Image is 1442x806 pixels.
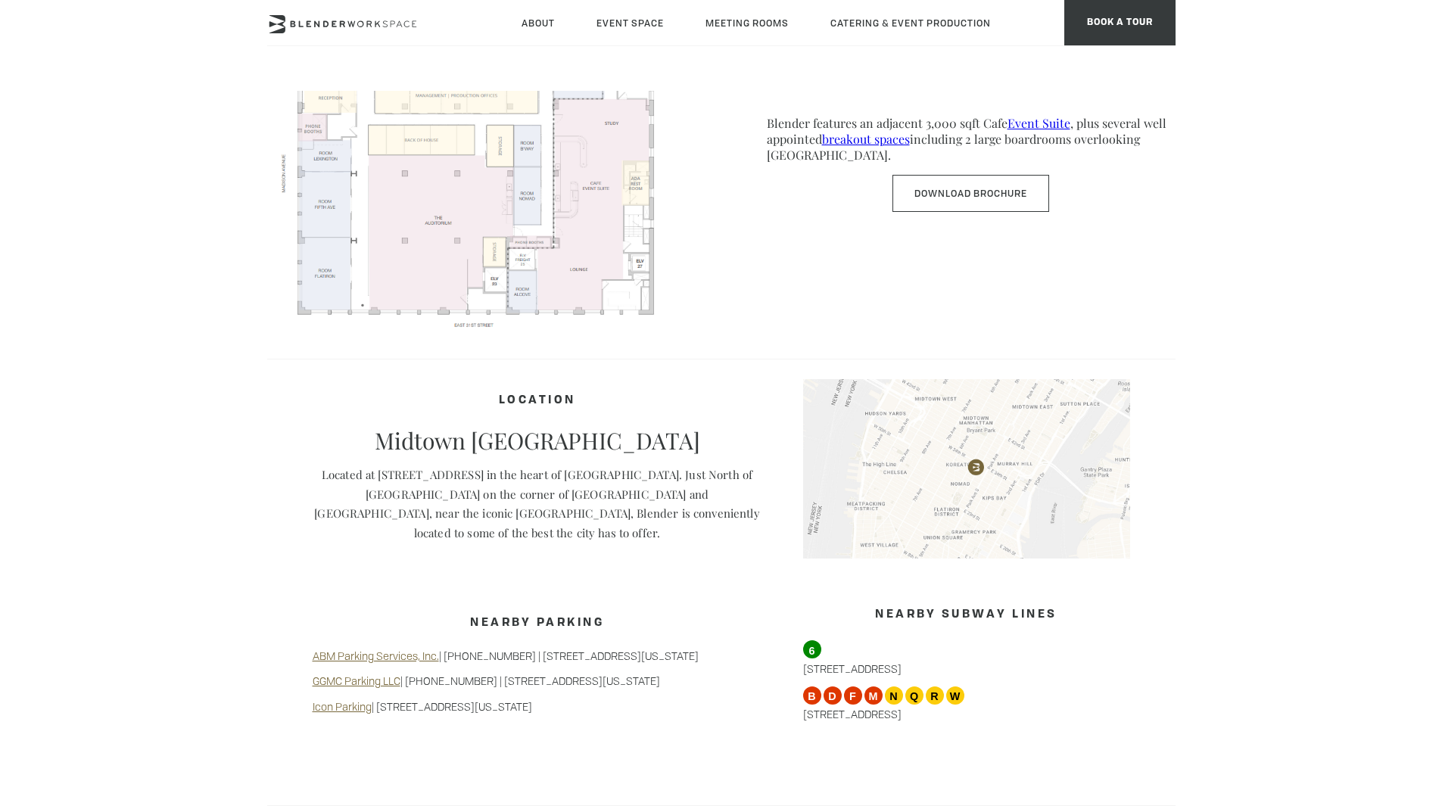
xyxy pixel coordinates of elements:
a: ABM Parking Services, Inc. [313,649,439,663]
h3: Nearby Parking [313,609,762,638]
p: | [STREET_ADDRESS][US_STATE] [313,699,762,714]
a: GGMC Parking LLC [313,674,400,688]
span: F [844,686,862,705]
p: Midtown [GEOGRAPHIC_DATA] [313,427,762,454]
img: blender-map.jpg [803,379,1130,559]
span: 6 [803,640,821,658]
span: D [824,686,842,705]
h4: Location [313,387,762,415]
p: Blender features an adjacent 3,000 sqft Cafe , plus several well appointed including 2 large boar... [767,115,1176,163]
p: [STREET_ADDRESS] [803,640,1130,676]
span: W [946,686,964,705]
h3: Nearby Subway Lines [803,601,1130,630]
p: Located at [STREET_ADDRESS] in the heart of [GEOGRAPHIC_DATA]. Just North of [GEOGRAPHIC_DATA] on... [313,465,762,543]
span: N [885,686,903,705]
a: Icon Parking [313,699,372,714]
a: Download Brochure [892,175,1049,212]
p: | [PHONE_NUMBER] | [STREET_ADDRESS][US_STATE] [313,674,762,689]
a: breakout spaces [822,131,910,147]
span: M [864,686,883,705]
iframe: Chat Widget [1169,612,1442,806]
span: Q [905,686,923,705]
p: [STREET_ADDRESS] [803,686,1130,722]
p: | [PHONE_NUMBER] | [STREET_ADDRESS][US_STATE] [313,649,762,664]
span: B [803,686,821,705]
a: Event Suite [1008,115,1070,131]
span: R [926,686,944,705]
